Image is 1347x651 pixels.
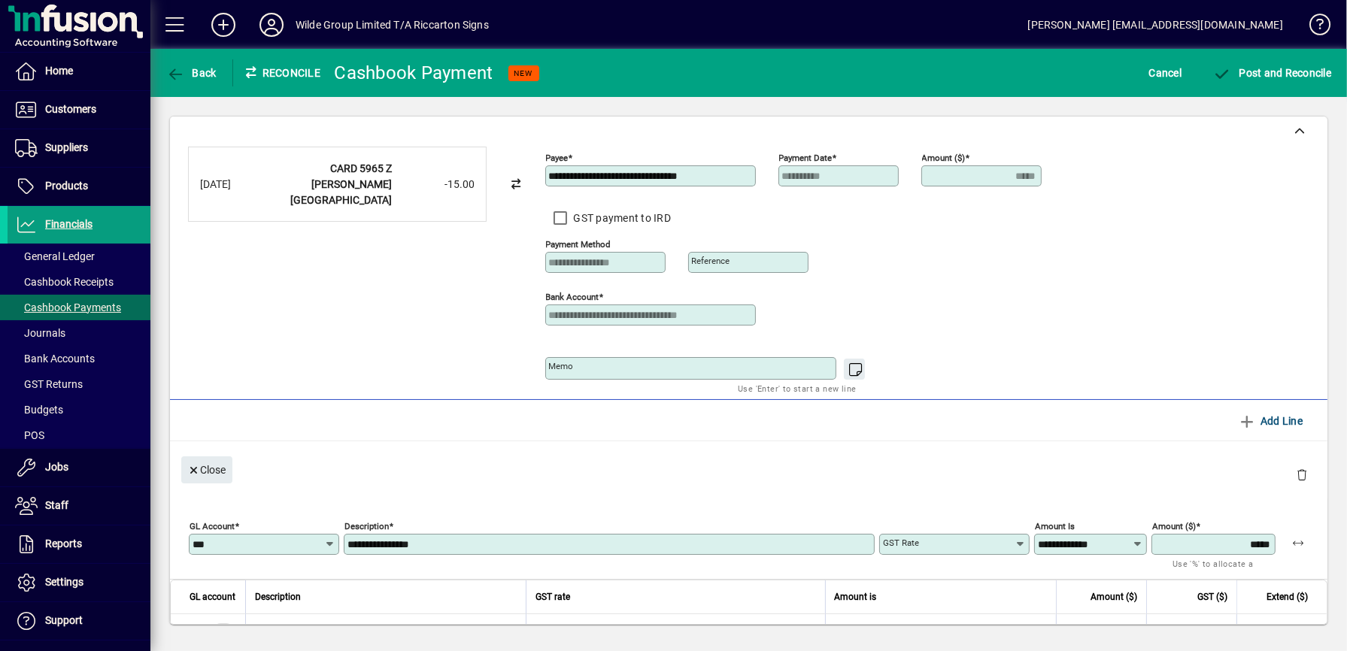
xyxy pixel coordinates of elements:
[1239,409,1303,433] span: Add Line
[15,353,95,365] span: Bank Accounts
[45,218,93,230] span: Financials
[15,404,63,416] span: Budgets
[571,210,672,226] label: GST payment to IRD
[1091,589,1137,605] span: Amount ($)
[45,65,73,77] span: Home
[1280,525,1316,561] button: Apply remaining balance
[15,301,121,313] span: Cashbook Payments
[45,614,83,626] span: Support
[15,250,95,262] span: General Ledger
[45,461,68,473] span: Jobs
[255,589,301,605] span: Description
[45,103,96,115] span: Customers
[181,456,232,483] button: Close
[150,59,233,86] app-page-header-button: Back
[45,141,88,153] span: Suppliers
[1284,456,1320,492] button: Delete
[1149,61,1182,85] span: Cancel
[1152,521,1196,531] mat-label: Amount ($)
[200,177,260,192] div: [DATE]
[835,589,877,605] span: Amount is
[1284,468,1320,481] app-page-header-button: Delete
[8,602,150,640] a: Support
[8,91,150,129] a: Customers
[8,449,150,486] a: Jobs
[8,244,150,269] a: General Ledger
[8,371,150,397] a: GST Returns
[922,153,966,163] mat-label: Amount ($)
[335,61,493,85] div: Cashbook Payment
[738,380,856,397] mat-hint: Use 'Enter' to start a new line
[1233,407,1309,435] button: Add Line
[692,256,730,266] mat-label: Reference
[190,521,235,531] mat-label: GL Account
[8,346,150,371] a: Bank Accounts
[526,614,825,644] td: Standard 15.000%
[344,521,389,531] mat-label: Description
[1298,3,1328,52] a: Knowledge Base
[45,499,68,511] span: Staff
[8,320,150,346] a: Journals
[1267,589,1308,605] span: Extend ($)
[1173,555,1264,587] mat-hint: Use '%' to allocate a percentage
[8,53,150,90] a: Home
[883,537,919,548] mat-label: GST rate
[245,614,526,644] td: Vehicle Expenses
[825,614,1056,644] td: GST Inclusive
[399,177,475,192] div: -15.00
[514,68,533,78] span: NEW
[1236,614,1327,644] td: 15.00
[45,180,88,192] span: Products
[546,153,569,163] mat-label: Payee
[177,462,236,476] app-page-header-button: Close
[8,487,150,525] a: Staff
[8,397,150,422] a: Budgets
[296,13,489,37] div: Wilde Group Limited T/A Riccarton Signs
[15,276,114,288] span: Cashbook Receipts
[8,168,150,205] a: Products
[199,11,247,38] button: Add
[779,153,833,163] mat-label: Payment Date
[1146,614,1236,644] td: 1.96
[233,61,323,85] div: Reconcile
[187,458,226,483] span: Close
[1213,67,1331,79] span: Post and Reconcile
[45,576,83,588] span: Settings
[8,564,150,601] a: Settings
[549,361,574,371] mat-label: Memo
[166,67,217,79] span: Back
[45,537,82,550] span: Reports
[15,378,83,390] span: GST Returns
[190,589,235,605] span: GL account
[1145,59,1186,86] button: Cancel
[8,295,150,320] a: Cashbook Payments
[15,327,65,339] span: Journals
[15,429,44,441] span: POS
[8,422,150,448] a: POS
[8,129,150,167] a: Suppliers
[1197,589,1227,605] span: GST ($)
[1209,59,1335,86] button: Post and Reconcile
[247,11,296,38] button: Profile
[535,589,570,605] span: GST rate
[1028,13,1283,37] div: [PERSON_NAME] [EMAIL_ADDRESS][DOMAIN_NAME]
[190,622,211,637] span: Vehicle Expenses
[1056,614,1146,644] td: 15.00
[1035,521,1075,531] mat-label: Amount is
[290,162,392,206] strong: CARD 5965 Z [PERSON_NAME] [GEOGRAPHIC_DATA]
[8,269,150,295] a: Cashbook Receipts
[546,239,611,250] mat-label: Payment method
[162,59,220,86] button: Back
[546,292,599,302] mat-label: Bank Account
[8,525,150,563] a: Reports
